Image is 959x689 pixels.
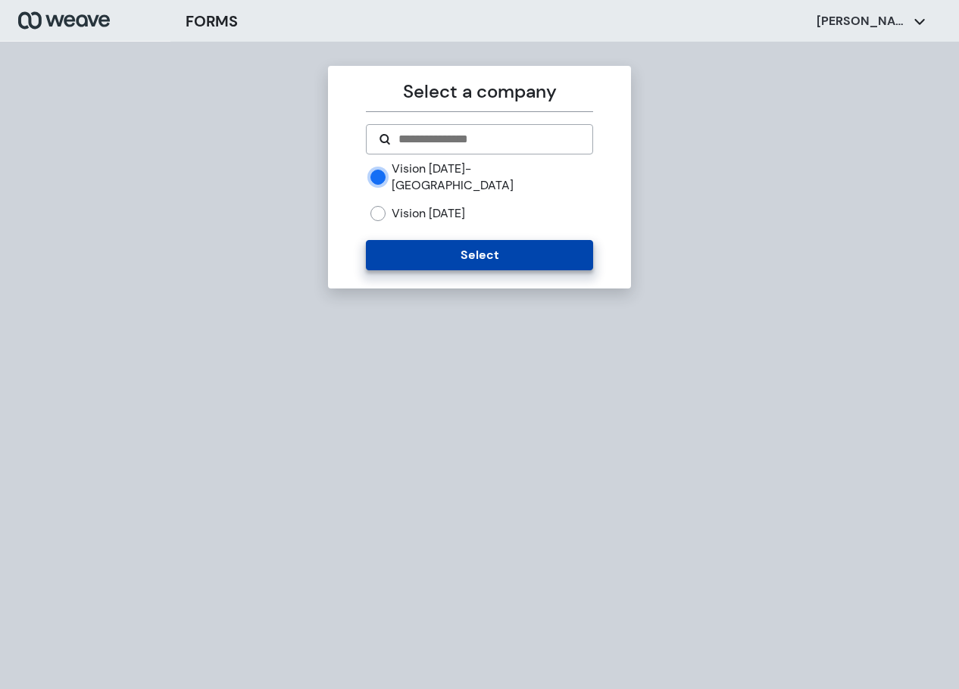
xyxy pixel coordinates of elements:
p: [PERSON_NAME] [817,13,907,30]
label: Vision [DATE] [392,205,465,222]
button: Select [366,240,592,270]
input: Search [397,130,579,148]
p: Select a company [366,78,592,105]
h3: FORMS [186,10,238,33]
label: Vision [DATE]- [GEOGRAPHIC_DATA] [392,161,592,193]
